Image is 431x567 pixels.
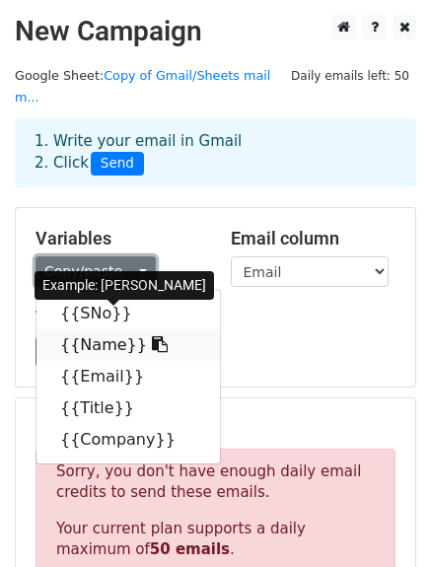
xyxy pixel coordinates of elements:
[332,472,431,567] iframe: Chat Widget
[20,130,411,176] div: 1. Write your email in Gmail 2. Click
[36,392,220,424] a: {{Title}}
[36,298,220,329] a: {{SNo}}
[91,152,144,176] span: Send
[36,424,220,456] a: {{Company}}
[231,228,396,249] h5: Email column
[15,68,270,106] a: Copy of Gmail/Sheets mail m...
[150,540,230,558] strong: 50 emails
[36,228,201,249] h5: Variables
[56,519,375,560] p: Your current plan supports a daily maximum of .
[36,329,220,361] a: {{Name}}
[284,65,416,87] span: Daily emails left: 50
[35,271,214,300] div: Example: [PERSON_NAME]
[36,361,220,392] a: {{Email}}
[15,15,416,48] h2: New Campaign
[36,256,156,287] a: Copy/paste...
[284,68,416,83] a: Daily emails left: 50
[15,68,270,106] small: Google Sheet:
[56,461,375,503] p: Sorry, you don't have enough daily email credits to send these emails.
